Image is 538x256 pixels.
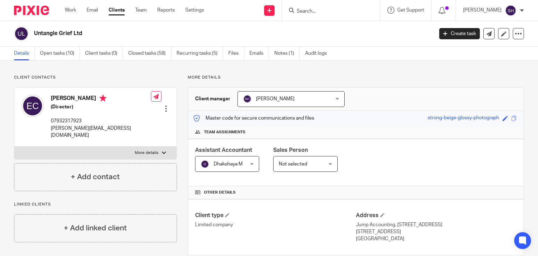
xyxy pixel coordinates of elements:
p: Limited company [195,221,356,228]
a: Details [14,47,35,60]
a: Work [65,7,76,14]
a: Open tasks (10) [40,47,80,60]
a: Notes (1) [274,47,300,60]
p: [PERSON_NAME][EMAIL_ADDRESS][DOMAIN_NAME] [51,125,151,139]
h3: Client manager [195,95,230,102]
p: More details [135,150,158,156]
p: 07932317923 [51,117,151,124]
span: Sales Person [273,147,308,153]
span: Assistant Accountant [195,147,252,153]
p: [PERSON_NAME] [463,7,502,14]
span: [PERSON_NAME] [256,96,295,101]
h2: Untangle Grief Ltd [34,30,350,37]
p: [STREET_ADDRESS] [356,228,517,235]
img: svg%3E [14,26,29,41]
h5: (Director) [51,103,151,110]
h4: + Add linked client [64,223,127,234]
h4: Address [356,212,517,219]
p: Jump Accounting, [STREET_ADDRESS] [356,221,517,228]
span: Other details [204,190,236,195]
p: [GEOGRAPHIC_DATA] [356,235,517,242]
h4: [PERSON_NAME] [51,95,151,103]
a: Files [228,47,244,60]
a: Reports [157,7,175,14]
a: Settings [185,7,204,14]
p: Client contacts [14,75,177,80]
a: Audit logs [305,47,332,60]
a: Client tasks (0) [85,47,123,60]
div: strong-beige-glossy-photograph [428,114,499,122]
i: Primary [99,95,106,102]
a: Create task [439,28,480,39]
a: Emails [249,47,269,60]
img: svg%3E [243,95,251,103]
span: Dhakshaya M [214,162,243,167]
p: More details [188,75,524,80]
span: Not selected [279,162,307,167]
h4: + Add contact [71,171,120,182]
img: svg%3E [21,95,44,117]
p: Master code for secure communications and files [193,115,314,122]
img: Pixie [14,6,49,15]
input: Search [296,8,359,15]
a: Clients [109,7,125,14]
a: Recurring tasks (5) [177,47,223,60]
img: svg%3E [505,5,516,16]
p: Linked clients [14,202,177,207]
a: Team [135,7,147,14]
span: Get Support [397,8,424,13]
img: svg%3E [201,160,209,168]
h4: Client type [195,212,356,219]
a: Email [87,7,98,14]
a: Closed tasks (58) [128,47,171,60]
span: Team assignments [204,129,246,135]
